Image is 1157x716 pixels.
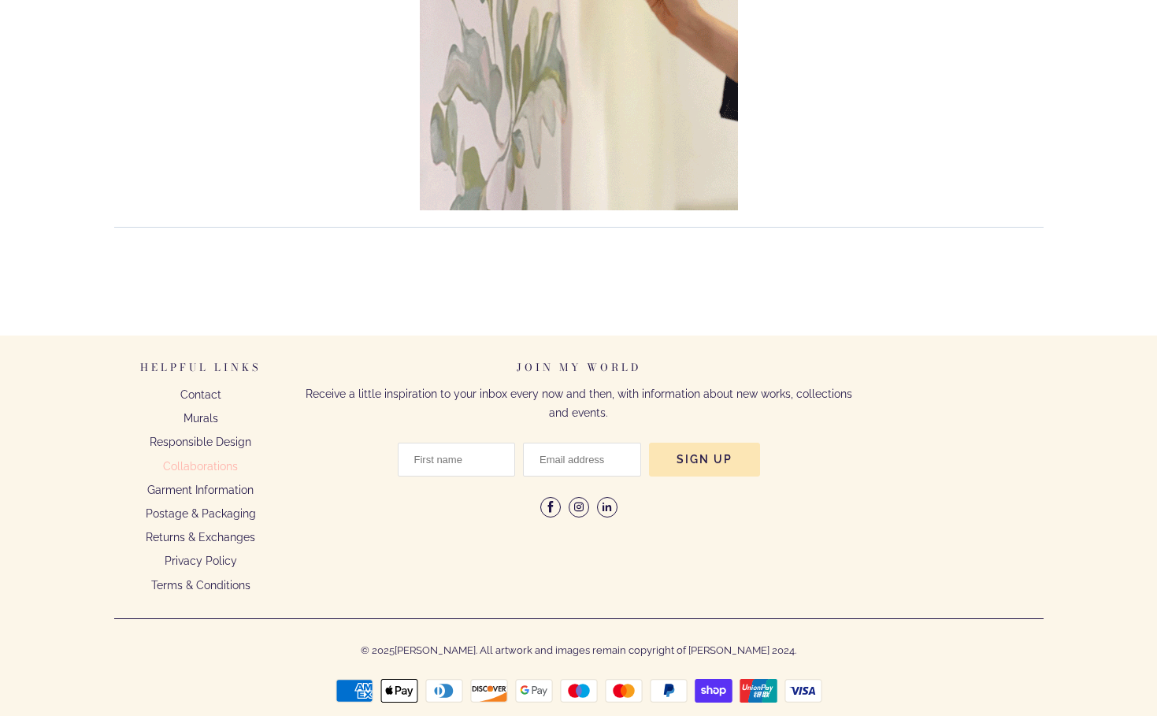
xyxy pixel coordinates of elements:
p: Receive a little inspiration to your inbox every now and then, with information about new works, ... [303,385,855,423]
input: Email address [523,443,641,477]
a: Garment Information [147,484,254,496]
input: Sign Up [649,443,760,477]
h6: Join my world [303,360,855,386]
a: Murals [184,412,218,425]
a: Returns & Exchanges [146,531,255,543]
p: © 2025 . All artwork and images remain copyright of [PERSON_NAME] 2024. [114,631,1044,660]
h6: Helpful Links [114,360,287,386]
a: Collaborations [163,460,238,473]
a: Privacy Policy [165,555,237,567]
a: Terms & Conditions [151,579,250,592]
a: [PERSON_NAME] [395,634,476,656]
input: First name [398,443,516,477]
a: Postage & Packaging [146,507,256,520]
a: Contact [180,388,221,401]
a: Responsible Design [150,436,251,448]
